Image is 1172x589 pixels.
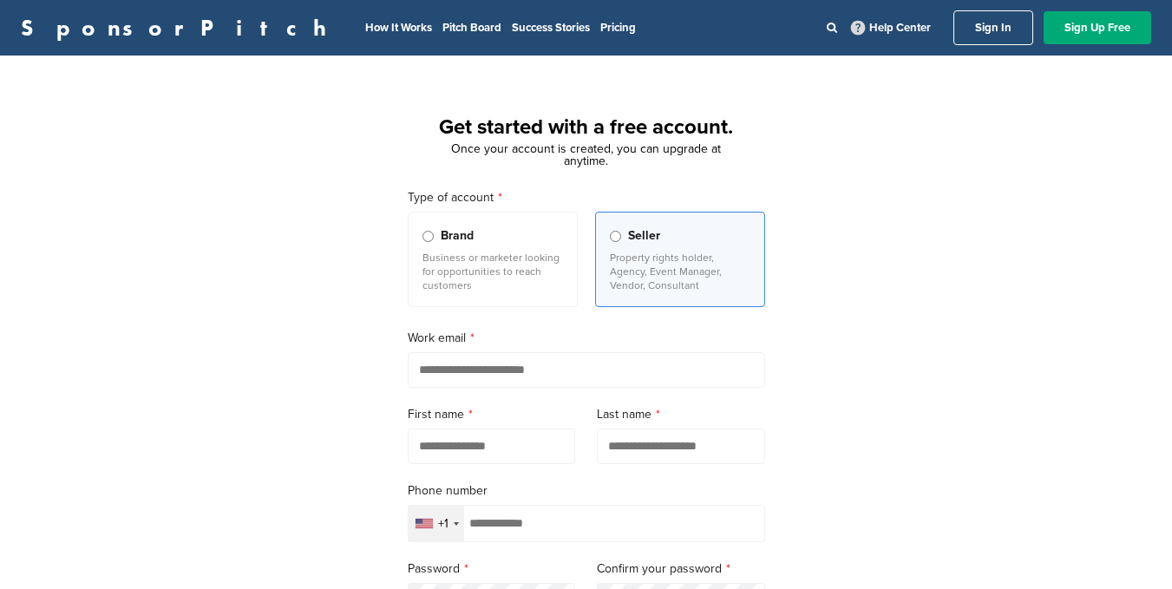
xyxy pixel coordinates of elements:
[953,10,1033,45] a: Sign In
[597,560,765,579] label: Confirm your password
[408,329,765,348] label: Work email
[409,506,464,541] div: Selected country
[408,405,576,424] label: First name
[408,560,576,579] label: Password
[422,231,434,242] input: Brand Business or marketer looking for opportunities to reach customers
[21,16,337,39] a: SponsorPitch
[408,481,765,501] label: Phone number
[408,188,765,207] label: Type of account
[512,21,590,35] a: Success Stories
[1044,11,1151,44] a: Sign Up Free
[438,518,449,530] div: +1
[441,226,474,245] span: Brand
[610,231,621,242] input: Seller Property rights holder, Agency, Event Manager, Vendor, Consultant
[387,112,786,143] h1: Get started with a free account.
[848,17,934,38] a: Help Center
[600,21,636,35] a: Pricing
[451,141,721,168] span: Once your account is created, you can upgrade at anytime.
[365,21,432,35] a: How It Works
[628,226,660,245] span: Seller
[610,251,750,292] p: Property rights holder, Agency, Event Manager, Vendor, Consultant
[442,21,501,35] a: Pitch Board
[422,251,563,292] p: Business or marketer looking for opportunities to reach customers
[597,405,765,424] label: Last name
